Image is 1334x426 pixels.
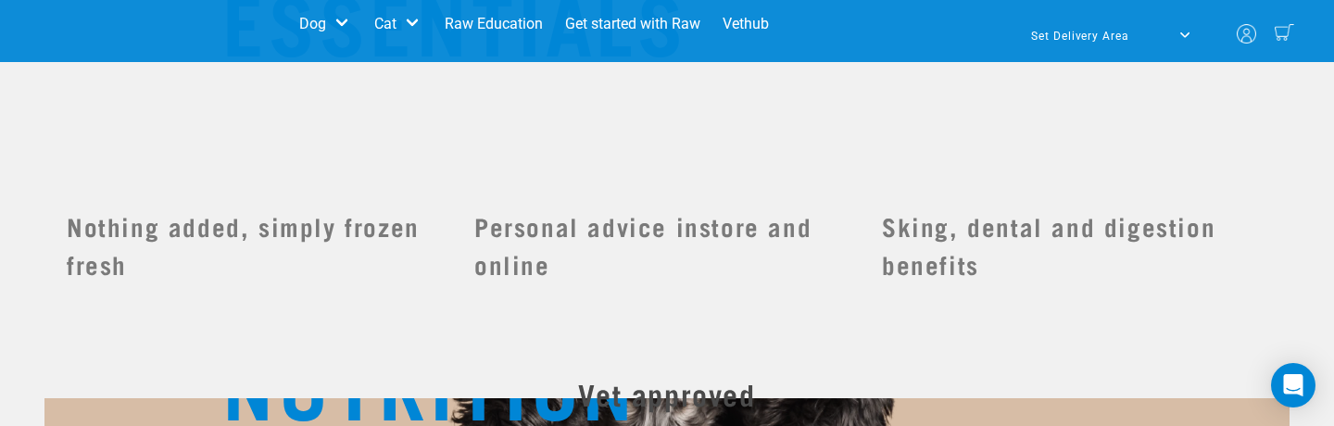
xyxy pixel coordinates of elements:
h3: Personal advice instore and online [474,207,860,283]
div: Open Intercom Messenger [1271,363,1315,407]
a: Vethub [711,6,780,43]
span: Set Delivery Area [1031,30,1129,43]
h3: Sking, dental and digestion benefits [882,207,1267,283]
h3: Nothing added, simply frozen fresh [67,207,452,283]
a: Dog [299,13,326,35]
a: Cat [374,13,396,35]
nav: dropdown navigation [44,6,1290,62]
a: Raw Education [434,6,554,43]
h2: Vet approved [44,375,1290,412]
img: new_account_icon.png [1237,24,1256,44]
a: Get started with Raw [554,6,711,43]
img: new_cart_icon.png [1275,24,1294,41]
